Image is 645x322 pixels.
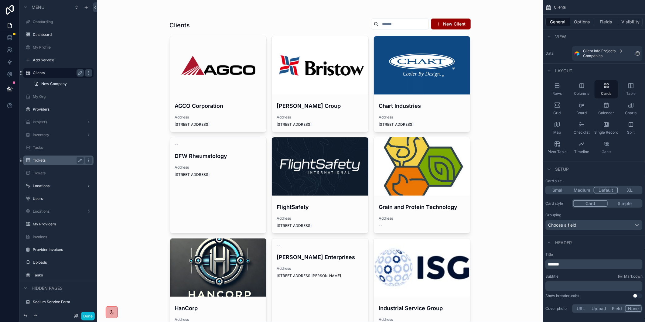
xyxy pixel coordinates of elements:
span: View [555,34,566,40]
label: Users [33,196,92,201]
label: Invoices [33,235,92,239]
button: Small [546,187,570,194]
button: Board [570,100,593,118]
button: Map [545,119,569,137]
img: Airtable Logo [575,51,579,56]
span: Header [555,240,572,246]
button: Grid [545,100,569,118]
span: Cards [601,91,612,96]
span: Checklist [574,130,590,135]
label: Socium Service Form [33,300,92,304]
button: Default [594,187,618,194]
button: Fields [594,18,619,26]
span: Companies [583,53,602,58]
button: Calendar [595,100,618,118]
span: Timeline [574,149,589,154]
span: Gantt [602,149,611,154]
span: Board [577,111,587,115]
span: Markdown [624,274,643,279]
a: Client Info ProjectsCompanies [572,46,643,61]
label: Tickets [33,158,81,163]
label: Locations [33,183,84,188]
span: Rows [552,91,562,96]
button: Gantt [595,139,618,157]
label: Card style [545,201,570,206]
label: My Profile [33,45,92,50]
button: Checklist [570,119,593,137]
span: Single Record [594,130,618,135]
label: Projects [33,120,84,125]
button: URL [573,305,589,312]
a: New Company [30,79,94,89]
label: Tasks [33,145,92,150]
label: Cover photo [545,306,570,311]
span: New Company [41,81,67,86]
div: scrollable content [545,281,643,291]
label: Data [545,51,570,56]
label: My Providers [33,222,92,227]
label: Card size [545,179,562,183]
button: Timeline [570,139,593,157]
button: Visibility [618,18,643,26]
label: Tasks [33,273,92,278]
button: Pivot Table [545,139,569,157]
span: Map [553,130,561,135]
label: Provider Invoices [33,247,92,252]
a: Providers [33,107,92,112]
span: Calendar [599,111,614,115]
button: Simple [608,200,642,207]
button: XL [618,187,642,194]
button: Card [573,200,608,207]
label: Uploads [33,260,92,265]
span: Hidden pages [32,285,63,291]
button: Split [619,119,643,137]
button: Table [619,80,643,98]
button: General [545,18,570,26]
label: Title [545,252,643,257]
label: My Org [33,94,92,99]
label: Inventory [33,132,84,137]
button: Columns [570,80,593,98]
button: Medium [570,187,594,194]
span: Choose a field [548,222,576,228]
button: Choose a field [545,220,643,230]
span: Table [626,91,636,96]
label: Onboarding [33,19,92,24]
span: Columns [574,91,589,96]
div: scrollable content [545,259,643,269]
label: Tickets [33,171,92,176]
label: Locations [33,209,84,214]
label: Clients [33,70,81,75]
span: Client Info Projects [583,49,616,53]
a: Markdown [618,274,643,279]
span: Pivot Table [548,149,567,154]
button: Upload [589,305,609,312]
span: Layout [555,68,572,74]
button: Done [81,312,95,320]
span: Grid [554,111,561,115]
span: Setup [555,166,569,172]
span: Clients [554,5,566,10]
button: None [625,305,642,312]
button: Rows [545,80,569,98]
span: Charts [625,111,637,115]
label: Add Service [33,58,92,63]
button: Cards [595,80,618,98]
button: Field [609,305,625,312]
